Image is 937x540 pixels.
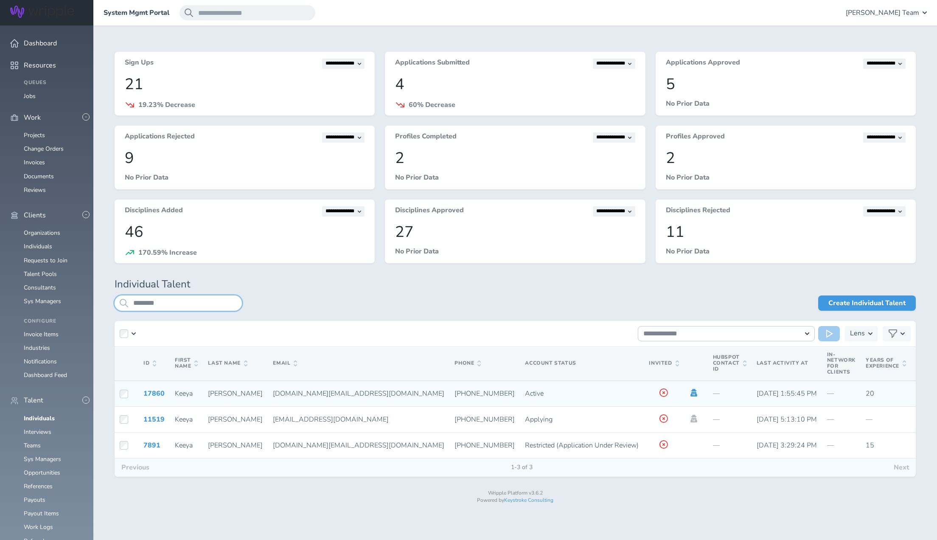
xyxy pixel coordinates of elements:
[24,496,45,504] a: Payouts
[827,389,834,398] span: —
[649,360,679,366] span: Invited
[866,416,906,423] p: —
[24,39,57,47] span: Dashboard
[24,229,60,237] a: Organizations
[395,76,635,93] p: 4
[24,397,43,404] span: Talent
[818,295,916,311] a: Create Individual Talent
[208,389,263,398] span: [PERSON_NAME]
[24,330,59,338] a: Invoice Items
[395,247,439,256] span: No Prior Data
[175,441,193,450] span: Keeya
[409,100,455,110] span: 60% Decrease
[666,206,730,217] h3: Disciplines Rejected
[10,6,74,18] img: Wripple
[395,173,439,182] span: No Prior Data
[666,173,710,182] span: No Prior Data
[24,509,59,517] a: Payout Items
[24,297,61,305] a: Sys Managers
[208,415,263,424] span: [PERSON_NAME]
[525,360,576,366] span: Account Status
[175,415,193,424] span: Keeya
[24,158,45,166] a: Invoices
[887,458,916,476] button: Next
[273,360,297,366] span: Email
[504,497,553,503] a: Keystroke Consulting
[24,482,53,490] a: References
[143,389,165,398] a: 17860
[24,428,51,436] a: Interviews
[827,415,834,424] span: —
[525,389,544,398] span: Active
[115,490,916,496] p: Wripple Platform v3.6.2
[138,100,195,110] span: 19.23% Decrease
[24,442,41,450] a: Teams
[666,132,725,143] h3: Profiles Approved
[689,389,699,397] a: Impersonate
[143,360,156,366] span: ID
[82,397,90,404] button: -
[525,441,639,450] span: Restricted (Application Under Review)
[24,145,64,153] a: Change Orders
[757,415,817,424] span: [DATE] 5:13:10 PM
[24,469,60,477] a: Opportunities
[138,248,197,257] span: 170.59% Increase
[866,357,906,369] span: Years of Experience
[395,149,635,167] p: 2
[143,415,165,424] a: 11519
[757,441,817,450] span: [DATE] 3:29:24 PM
[395,206,464,217] h3: Disciplines Approved
[273,441,444,450] span: [DOMAIN_NAME][EMAIL_ADDRESS][DOMAIN_NAME]
[175,357,198,369] span: First Name
[866,441,874,450] span: 15
[24,186,46,194] a: Reviews
[395,132,457,143] h3: Profiles Completed
[82,211,90,218] button: -
[395,223,635,241] p: 27
[666,149,906,167] p: 2
[24,256,67,264] a: Requests to Join
[713,442,746,449] p: —
[125,149,365,167] p: 9
[757,360,808,366] span: Last Activity At
[454,415,515,424] span: [PHONE_NUMBER]
[850,326,865,341] h3: Lens
[666,99,710,108] span: No Prior Data
[273,389,444,398] span: [DOMAIN_NAME][EMAIL_ADDRESS][DOMAIN_NAME]
[125,173,168,182] span: No Prior Data
[24,357,57,366] a: Notifications
[125,223,365,241] p: 46
[827,351,856,375] span: In-Network for Clients
[24,172,54,180] a: Documents
[143,441,160,450] a: 7891
[208,360,247,366] span: Last Name
[24,371,67,379] a: Dashboard Feed
[827,441,834,450] span: —
[454,441,515,450] span: [PHONE_NUMBER]
[24,344,50,352] a: Industries
[846,5,927,20] button: [PERSON_NAME] Team
[846,9,919,17] span: [PERSON_NAME] Team
[713,416,746,423] p: —
[525,415,553,424] span: Applying
[454,360,481,366] span: Phone
[24,62,56,69] span: Resources
[504,464,539,471] span: 1-3 of 3
[104,9,169,17] a: System Mgmt Portal
[175,389,193,398] span: Keeya
[24,242,52,250] a: Individuals
[208,441,263,450] span: [PERSON_NAME]
[866,389,874,398] span: 20
[24,414,55,422] a: Individuals
[24,211,46,219] span: Clients
[82,113,90,121] button: -
[24,131,45,139] a: Projects
[845,326,878,341] button: Lens
[125,59,154,69] h3: Sign Ups
[818,326,840,341] button: Run Action
[666,247,710,256] span: No Prior Data
[757,389,817,398] span: [DATE] 1:55:45 PM
[125,76,365,93] p: 21
[395,59,470,69] h3: Applications Submitted
[713,354,746,372] span: Hubspot Contact Id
